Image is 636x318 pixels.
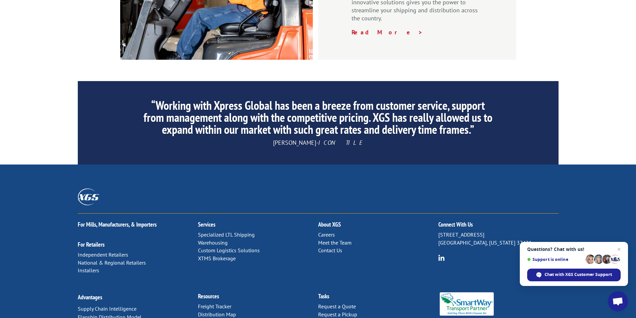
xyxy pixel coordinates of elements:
[78,221,157,228] a: For Mills, Manufacturers, & Importers
[438,231,559,247] p: [STREET_ADDRESS] [GEOGRAPHIC_DATA], [US_STATE] 37421
[198,303,231,310] a: Freight Tracker
[78,241,104,248] a: For Retailers
[438,292,495,316] img: Smartway_Logo
[318,293,438,303] h2: Tasks
[527,269,621,281] div: Chat with XGS Customer Support
[198,231,255,238] a: Specialized LTL Shipping
[438,255,445,261] img: group-6
[78,305,137,312] a: Supply Chain Intelligence
[318,303,356,310] a: Request a Quote
[78,251,128,258] a: Independent Retailers
[438,222,559,231] h2: Connect With Us
[273,139,316,146] span: [PERSON_NAME]
[78,267,99,274] a: Installers
[527,247,621,252] span: Questions? Chat with us!
[318,247,342,254] a: Contact Us
[545,272,612,278] span: Chat with XGS Customer Support
[198,239,228,246] a: Warehousing
[318,231,335,238] a: Careers
[198,255,236,262] a: XTMS Brokerage
[198,292,219,300] a: Resources
[78,259,146,266] a: National & Regional Retailers
[318,239,352,246] a: Meet the Team
[318,221,341,228] a: About XGS
[78,189,99,205] img: XGS_Logos_ALL_2024_All_White
[198,311,236,318] a: Distribution Map
[352,28,423,36] a: Read More >
[615,245,623,253] span: Close chat
[608,291,628,311] div: Open chat
[527,257,583,262] span: Support is online
[318,139,363,146] span: ICON TILE
[140,99,495,139] h2: “Working with Xpress Global has been a breeze from customer service, support from management alon...
[316,139,318,146] span: -
[78,293,102,301] a: Advantages
[198,247,260,254] a: Custom Logistics Solutions
[198,221,215,228] a: Services
[318,311,357,318] a: Request a Pickup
